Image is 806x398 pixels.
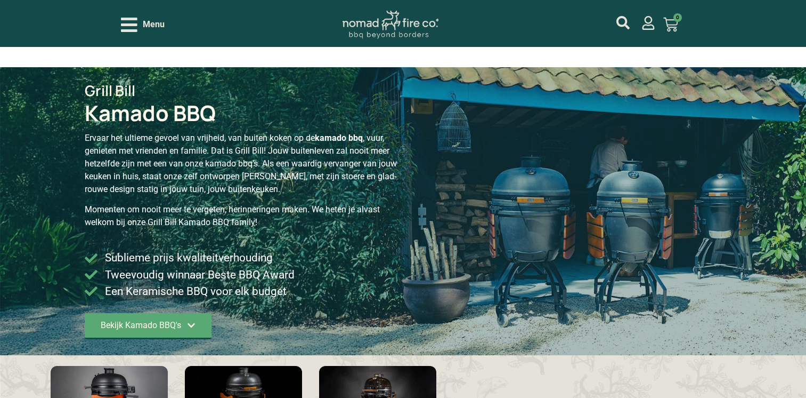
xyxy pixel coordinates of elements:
[673,13,682,22] span: 0
[121,15,165,34] div: Open/Close Menu
[85,313,211,339] a: Bekijk Kamado BBQ's
[641,16,655,30] a: mijn account
[343,11,438,39] img: Nomad Logo
[85,203,403,229] p: Momenten om nooit meer te vergeten, herinneringen maken. We heten je alvast welkom bij onze Grill...
[101,321,181,330] span: Bekijk Kamado BBQ's
[650,11,691,38] a: 0
[616,16,630,29] a: mijn account
[102,250,273,266] span: Sublieme prijs kwaliteitverhouding
[85,81,135,100] span: Grill Bill
[315,133,363,143] strong: kamado bbq
[143,18,165,31] span: Menu
[102,267,295,283] span: Tweevoudig winnaar Beste BBQ Award
[85,132,403,196] p: Ervaar het ultieme gevoel van vrijheid, van buiten koken op de , vuur, genieten met vrienden en f...
[85,102,216,124] h1: Kamado BBQ
[102,283,287,300] span: Een Keramische BBQ voor elk budget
